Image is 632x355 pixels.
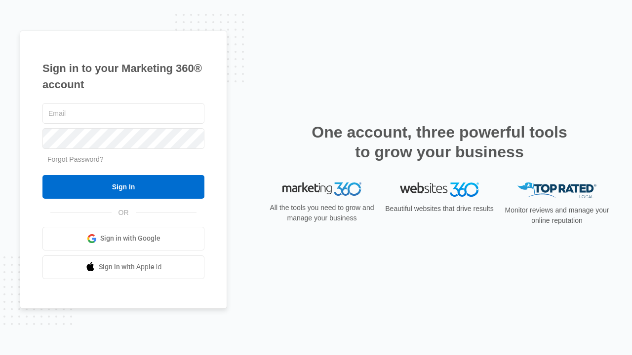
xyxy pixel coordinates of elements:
[42,175,204,199] input: Sign In
[99,262,162,272] span: Sign in with Apple Id
[517,182,596,199] img: Top Rated Local
[112,208,136,218] span: OR
[400,182,479,197] img: Websites 360
[47,155,104,163] a: Forgot Password?
[267,203,377,223] p: All the tools you need to grow and manage your business
[42,227,204,250] a: Sign in with Google
[42,103,204,124] input: Email
[309,122,570,162] h2: One account, three powerful tools to grow your business
[42,255,204,279] a: Sign in with Apple Id
[282,182,361,196] img: Marketing 360
[100,233,160,244] span: Sign in with Google
[384,204,495,214] p: Beautiful websites that drive results
[502,205,612,226] p: Monitor reviews and manage your online reputation
[42,60,204,93] h1: Sign in to your Marketing 360® account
